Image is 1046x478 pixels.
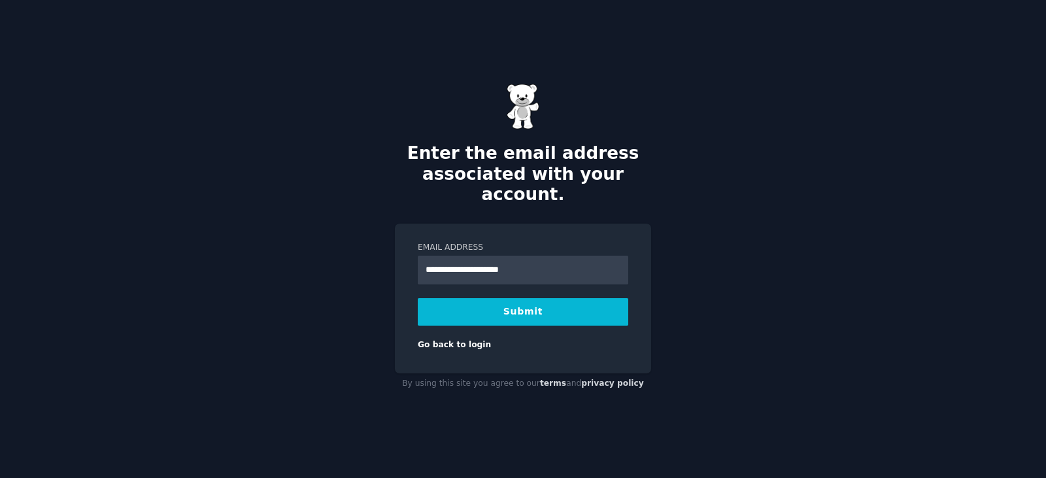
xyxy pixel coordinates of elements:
[540,379,566,388] a: terms
[418,340,491,349] a: Go back to login
[418,242,628,254] label: Email Address
[395,143,651,205] h2: Enter the email address associated with your account.
[395,373,651,394] div: By using this site you agree to our and
[507,84,539,129] img: Gummy Bear
[418,298,628,326] button: Submit
[581,379,644,388] a: privacy policy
